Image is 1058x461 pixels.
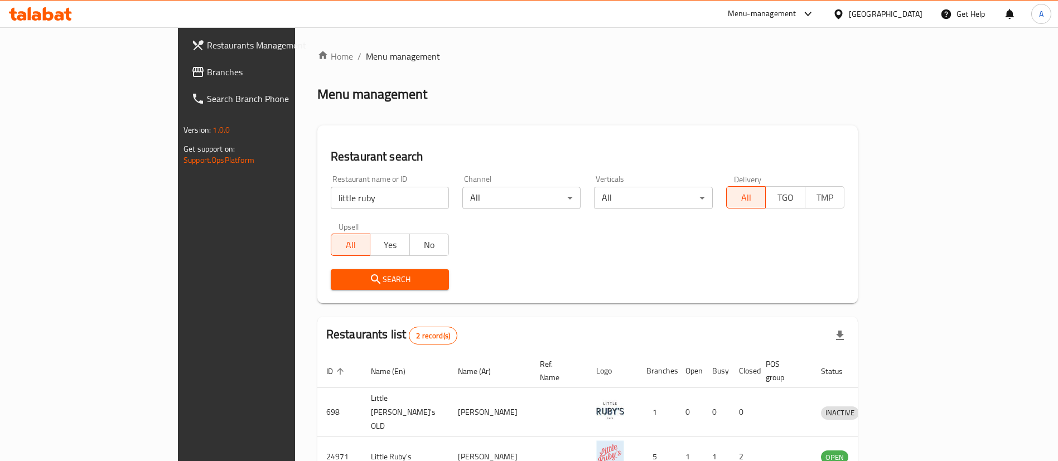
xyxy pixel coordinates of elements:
span: 1.0.0 [212,123,230,137]
div: Menu-management [728,7,796,21]
span: All [731,190,761,206]
button: No [409,234,449,256]
span: ID [326,365,347,378]
span: Get support on: [183,142,235,156]
a: Support.OpsPlatform [183,153,254,167]
div: All [594,187,712,209]
span: Branches [207,65,346,79]
button: TMP [805,186,844,208]
th: Closed [730,354,757,388]
a: Search Branch Phone [182,85,355,112]
span: Ref. Name [540,357,574,384]
li: / [358,50,361,63]
span: Menu management [366,50,440,63]
span: Restaurants Management [207,38,346,52]
label: Upsell [339,222,359,230]
span: Version: [183,123,211,137]
img: Little Ruby's OLD [596,396,624,424]
button: All [726,186,766,208]
span: All [336,237,366,253]
div: All [462,187,581,209]
span: 2 record(s) [409,331,457,341]
td: 0 [703,388,730,437]
td: [PERSON_NAME] [449,388,531,437]
div: [GEOGRAPHIC_DATA] [849,8,922,20]
span: Yes [375,237,405,253]
span: Status [821,365,857,378]
span: TMP [810,190,840,206]
h2: Restaurants list [326,326,457,344]
input: Search for restaurant name or ID.. [331,187,449,209]
td: 0 [677,388,703,437]
span: A [1039,8,1043,20]
span: Search [340,273,440,287]
td: 1 [637,388,677,437]
th: Open [677,354,703,388]
div: INACTIVE [821,406,859,420]
span: TGO [770,190,800,206]
span: Name (En) [371,365,420,378]
label: Delivery [734,175,762,183]
a: Restaurants Management [182,32,355,59]
th: Logo [587,354,637,388]
span: No [414,237,445,253]
th: Busy [703,354,730,388]
button: Search [331,269,449,290]
td: Little [PERSON_NAME]'s OLD [362,388,449,437]
span: Name (Ar) [458,365,505,378]
th: Branches [637,354,677,388]
div: Export file [827,322,853,349]
span: POS group [766,357,799,384]
a: Branches [182,59,355,85]
nav: breadcrumb [317,50,858,63]
h2: Menu management [317,85,427,103]
button: Yes [370,234,409,256]
button: TGO [765,186,805,208]
button: All [331,234,370,256]
span: INACTIVE [821,406,859,419]
td: 0 [730,388,757,437]
span: Search Branch Phone [207,92,346,105]
h2: Restaurant search [331,148,844,165]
